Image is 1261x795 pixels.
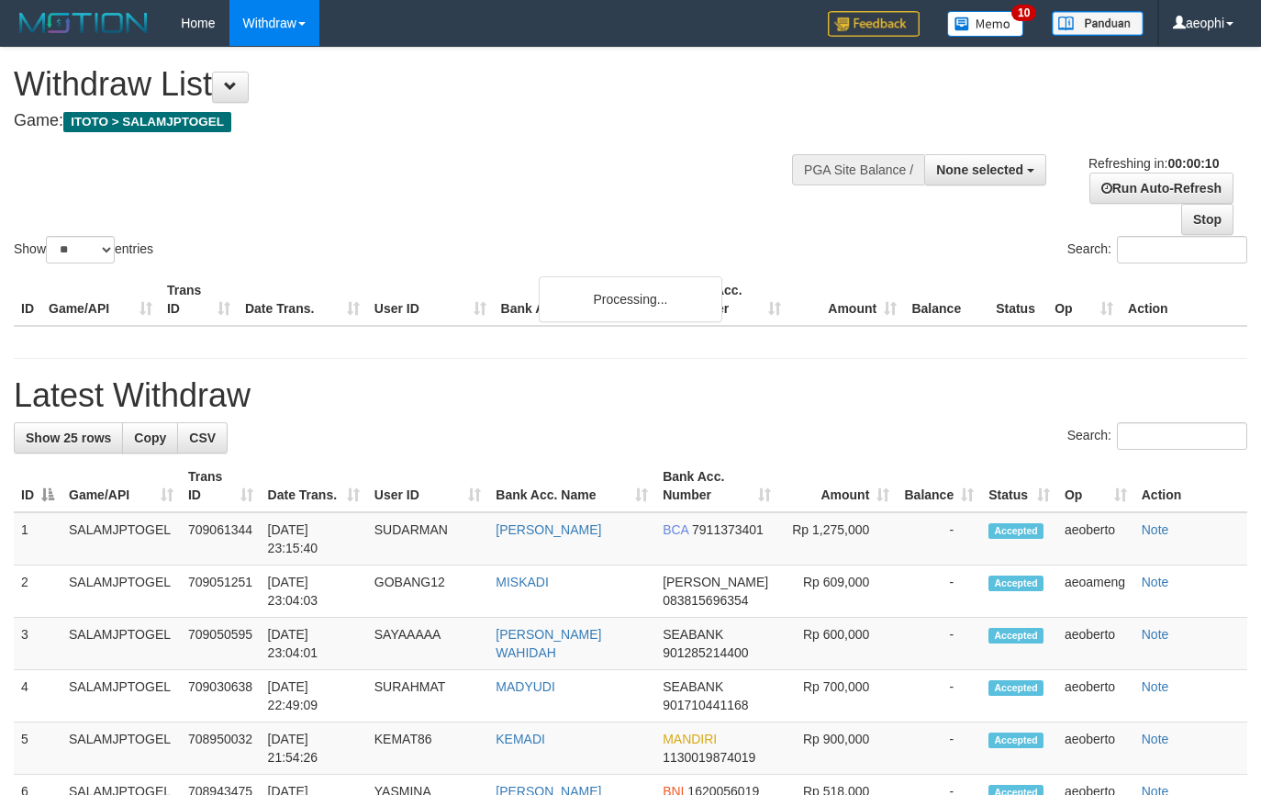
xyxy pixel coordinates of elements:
[1089,173,1233,204] a: Run Auto-Refresh
[778,722,897,775] td: Rp 900,000
[177,422,228,453] a: CSV
[1057,460,1134,512] th: Op: activate to sort column ascending
[897,512,981,565] td: -
[663,593,748,608] span: Copy 083815696354 to clipboard
[261,670,367,722] td: [DATE] 22:49:09
[663,679,723,694] span: SEABANK
[828,11,920,37] img: Feedback.jpg
[1167,156,1219,171] strong: 00:00:10
[988,733,1043,748] span: Accepted
[1067,236,1247,263] label: Search:
[1117,422,1247,450] input: Search:
[14,618,61,670] td: 3
[14,274,41,326] th: ID
[1057,565,1134,618] td: aeoameng
[181,618,261,670] td: 709050595
[261,722,367,775] td: [DATE] 21:54:26
[1181,204,1233,235] a: Stop
[1134,460,1247,512] th: Action
[904,274,988,326] th: Balance
[14,9,153,37] img: MOTION_logo.png
[14,112,822,130] h4: Game:
[61,565,181,618] td: SALAMJPTOGEL
[61,670,181,722] td: SALAMJPTOGEL
[897,460,981,512] th: Balance: activate to sort column ascending
[1142,627,1169,642] a: Note
[692,522,764,537] span: Copy 7911373401 to clipboard
[367,618,489,670] td: SAYAAAAA
[788,274,904,326] th: Amount
[1142,679,1169,694] a: Note
[261,460,367,512] th: Date Trans.: activate to sort column ascending
[663,627,723,642] span: SEABANK
[14,565,61,618] td: 2
[663,732,717,746] span: MANDIRI
[778,618,897,670] td: Rp 600,000
[936,162,1023,177] span: None selected
[14,236,153,263] label: Show entries
[181,460,261,512] th: Trans ID: activate to sort column ascending
[988,628,1043,644] span: Accepted
[1142,575,1169,589] a: Note
[1142,522,1169,537] a: Note
[778,670,897,722] td: Rp 700,000
[14,512,61,565] td: 1
[673,274,788,326] th: Bank Acc. Number
[1121,274,1247,326] th: Action
[1067,422,1247,450] label: Search:
[1047,274,1121,326] th: Op
[1117,236,1247,263] input: Search:
[539,276,722,322] div: Processing...
[1057,670,1134,722] td: aeoberto
[181,670,261,722] td: 709030638
[189,431,216,445] span: CSV
[181,722,261,775] td: 708950032
[494,274,674,326] th: Bank Acc. Name
[63,112,231,132] span: ITOTO > SALAMJPTOGEL
[988,576,1043,591] span: Accepted
[261,512,367,565] td: [DATE] 23:15:40
[792,154,924,185] div: PGA Site Balance /
[367,565,489,618] td: GOBANG12
[261,618,367,670] td: [DATE] 23:04:01
[655,460,778,512] th: Bank Acc. Number: activate to sort column ascending
[14,66,822,103] h1: Withdraw List
[488,460,655,512] th: Bank Acc. Name: activate to sort column ascending
[778,512,897,565] td: Rp 1,275,000
[897,565,981,618] td: -
[367,670,489,722] td: SURAHMAT
[663,698,748,712] span: Copy 901710441168 to clipboard
[1057,618,1134,670] td: aeoberto
[663,522,688,537] span: BCA
[14,377,1247,414] h1: Latest Withdraw
[367,512,489,565] td: SUDARMAN
[663,575,768,589] span: [PERSON_NAME]
[26,431,111,445] span: Show 25 rows
[14,422,123,453] a: Show 25 rows
[496,679,555,694] a: MADYUDI
[134,431,166,445] span: Copy
[367,274,494,326] th: User ID
[897,670,981,722] td: -
[367,460,489,512] th: User ID: activate to sort column ascending
[897,722,981,775] td: -
[988,680,1043,696] span: Accepted
[14,460,61,512] th: ID: activate to sort column descending
[1057,722,1134,775] td: aeoberto
[924,154,1046,185] button: None selected
[663,750,755,765] span: Copy 1130019874019 to clipboard
[261,565,367,618] td: [DATE] 23:04:03
[1088,156,1219,171] span: Refreshing in:
[778,565,897,618] td: Rp 609,000
[778,460,897,512] th: Amount: activate to sort column ascending
[367,722,489,775] td: KEMAT86
[46,236,115,263] select: Showentries
[897,618,981,670] td: -
[122,422,178,453] a: Copy
[496,732,545,746] a: KEMADI
[14,670,61,722] td: 4
[160,274,238,326] th: Trans ID
[496,575,549,589] a: MISKADI
[947,11,1024,37] img: Button%20Memo.svg
[61,722,181,775] td: SALAMJPTOGEL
